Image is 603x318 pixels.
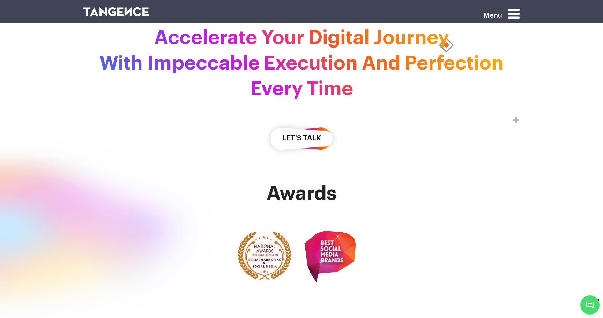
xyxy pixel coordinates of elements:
button: let's talk [265,118,338,159]
a: let's talk [265,136,338,142]
h2: Accelerate Your Digital Journey With Impeccable Execution And Perfection Every Time [83,25,520,101]
h2: Awards [83,183,520,204]
span: Chat Widget [580,295,600,315]
img: logo SVG [83,7,149,16]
